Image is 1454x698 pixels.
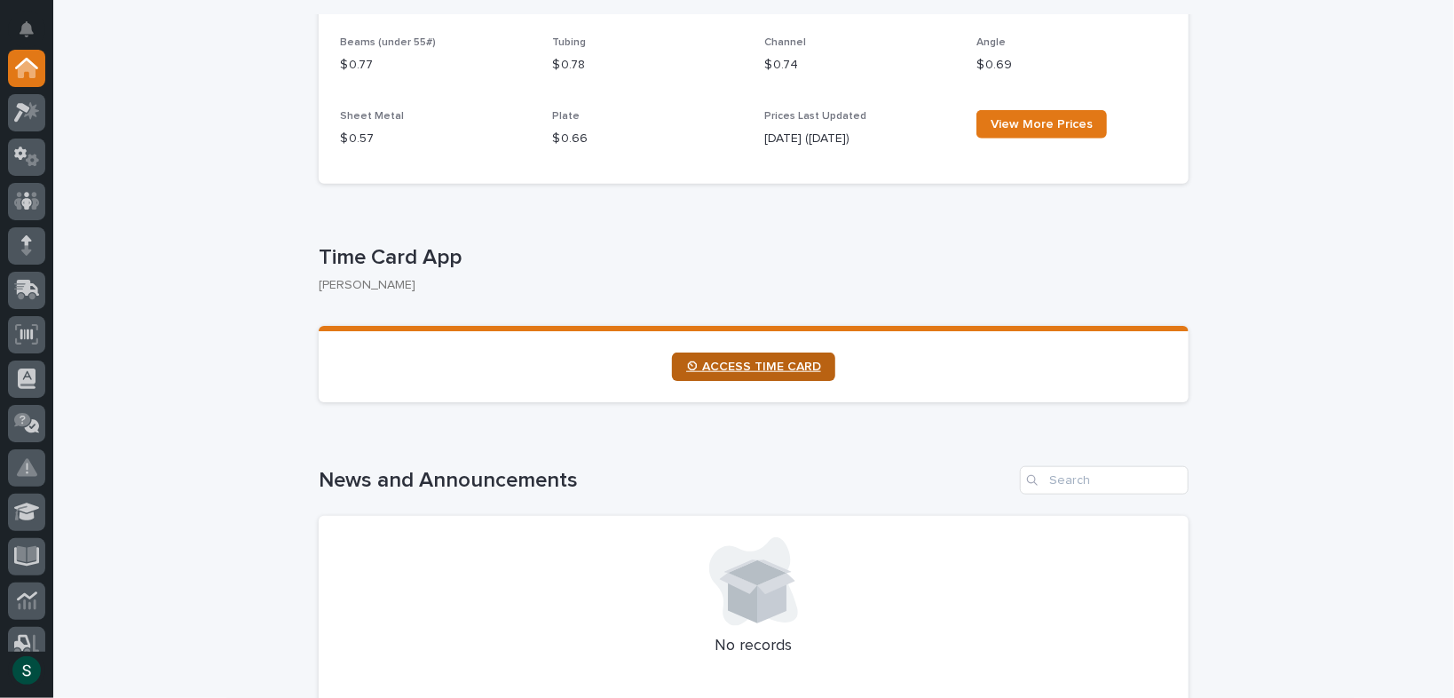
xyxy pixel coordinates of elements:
input: Search [1020,466,1189,495]
p: [PERSON_NAME] [319,278,1174,293]
p: $ 0.69 [976,56,1167,75]
span: Tubing [552,37,586,48]
p: $ 0.57 [340,130,531,148]
span: Plate [552,111,580,122]
a: ⏲ ACCESS TIME CARD [672,353,835,381]
p: $ 0.77 [340,56,531,75]
span: View More Prices [991,118,1093,131]
span: Beams (under 55#) [340,37,436,48]
span: Channel [764,37,806,48]
span: ⏲ ACCESS TIME CARD [686,361,821,373]
p: [DATE] ([DATE]) [764,130,955,148]
span: Sheet Metal [340,111,404,122]
p: $ 0.66 [552,130,743,148]
p: $ 0.78 [552,56,743,75]
a: View More Prices [976,110,1107,139]
span: Angle [976,37,1006,48]
button: Notifications [8,11,45,48]
h1: News and Announcements [319,468,1013,494]
p: No records [340,637,1167,656]
span: Prices Last Updated [764,111,866,122]
button: users-avatar [8,652,45,689]
div: Notifications [22,21,45,50]
p: Time Card App [319,245,1181,271]
p: $ 0.74 [764,56,955,75]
